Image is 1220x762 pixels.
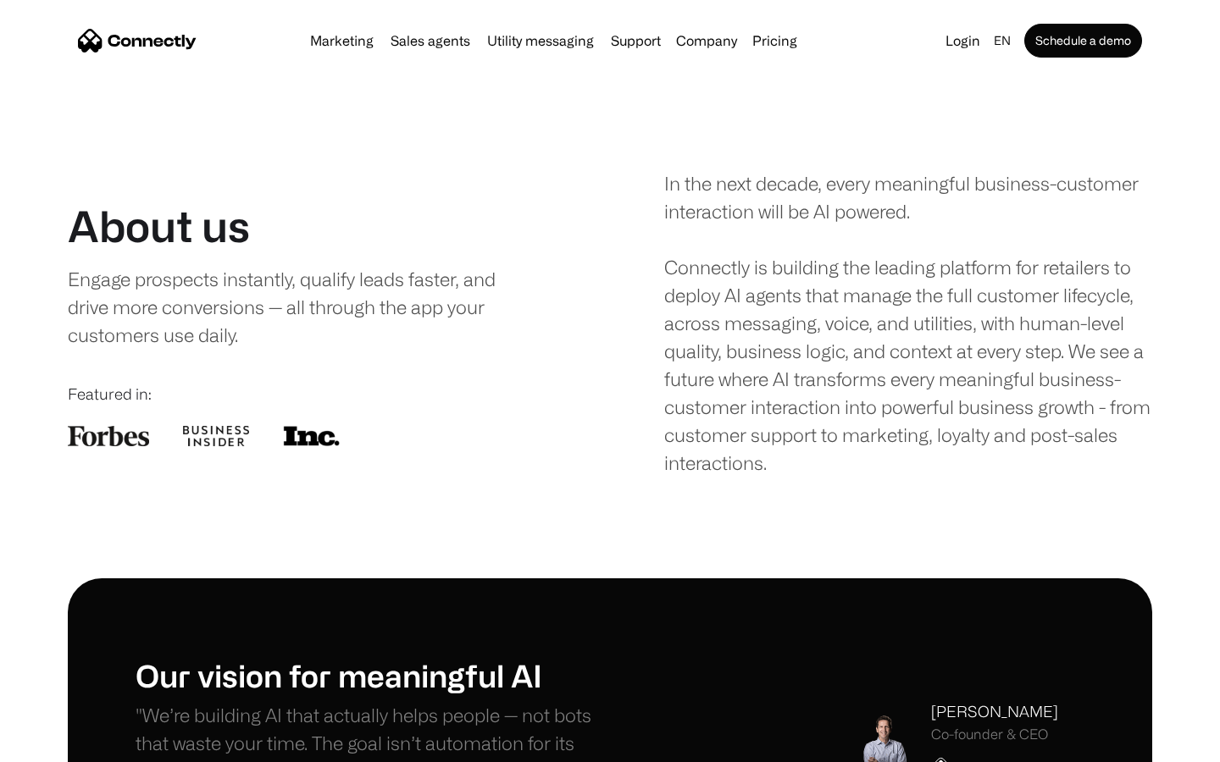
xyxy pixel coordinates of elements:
a: Utility messaging [480,34,601,47]
div: In the next decade, every meaningful business-customer interaction will be AI powered. Connectly ... [664,169,1152,477]
a: Pricing [746,34,804,47]
div: Engage prospects instantly, qualify leads faster, and drive more conversions — all through the ap... [68,265,531,349]
div: Company [676,29,737,52]
a: Schedule a demo [1024,24,1142,58]
a: Login [939,29,987,52]
div: [PERSON_NAME] [931,700,1058,723]
h1: Our vision for meaningful AI [136,657,610,693]
div: en [987,29,1021,52]
a: home [78,28,197,53]
a: Sales agents [384,34,477,47]
a: Support [604,34,668,47]
div: Featured in: [68,383,556,406]
div: en [994,29,1011,52]
a: Marketing [303,34,380,47]
div: Company [671,29,742,52]
aside: Language selected: English [17,731,102,756]
div: Co-founder & CEO [931,726,1058,743]
ul: Language list [34,732,102,756]
h1: About us [68,201,250,251]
